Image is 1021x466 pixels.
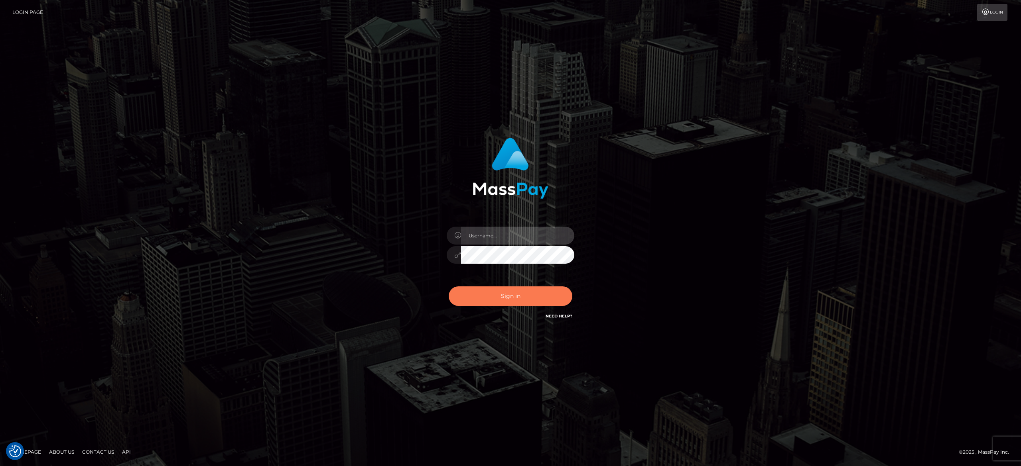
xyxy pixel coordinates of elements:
a: Need Help? [546,313,572,319]
img: MassPay Login [473,138,548,199]
a: Contact Us [79,446,117,458]
a: About Us [46,446,77,458]
div: © 2025 , MassPay Inc. [959,448,1015,456]
a: API [119,446,134,458]
button: Consent Preferences [9,445,21,457]
a: Login Page [12,4,43,21]
img: Revisit consent button [9,445,21,457]
a: Homepage [9,446,44,458]
button: Sign in [449,286,572,306]
a: Login [977,4,1007,21]
input: Username... [461,227,574,245]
